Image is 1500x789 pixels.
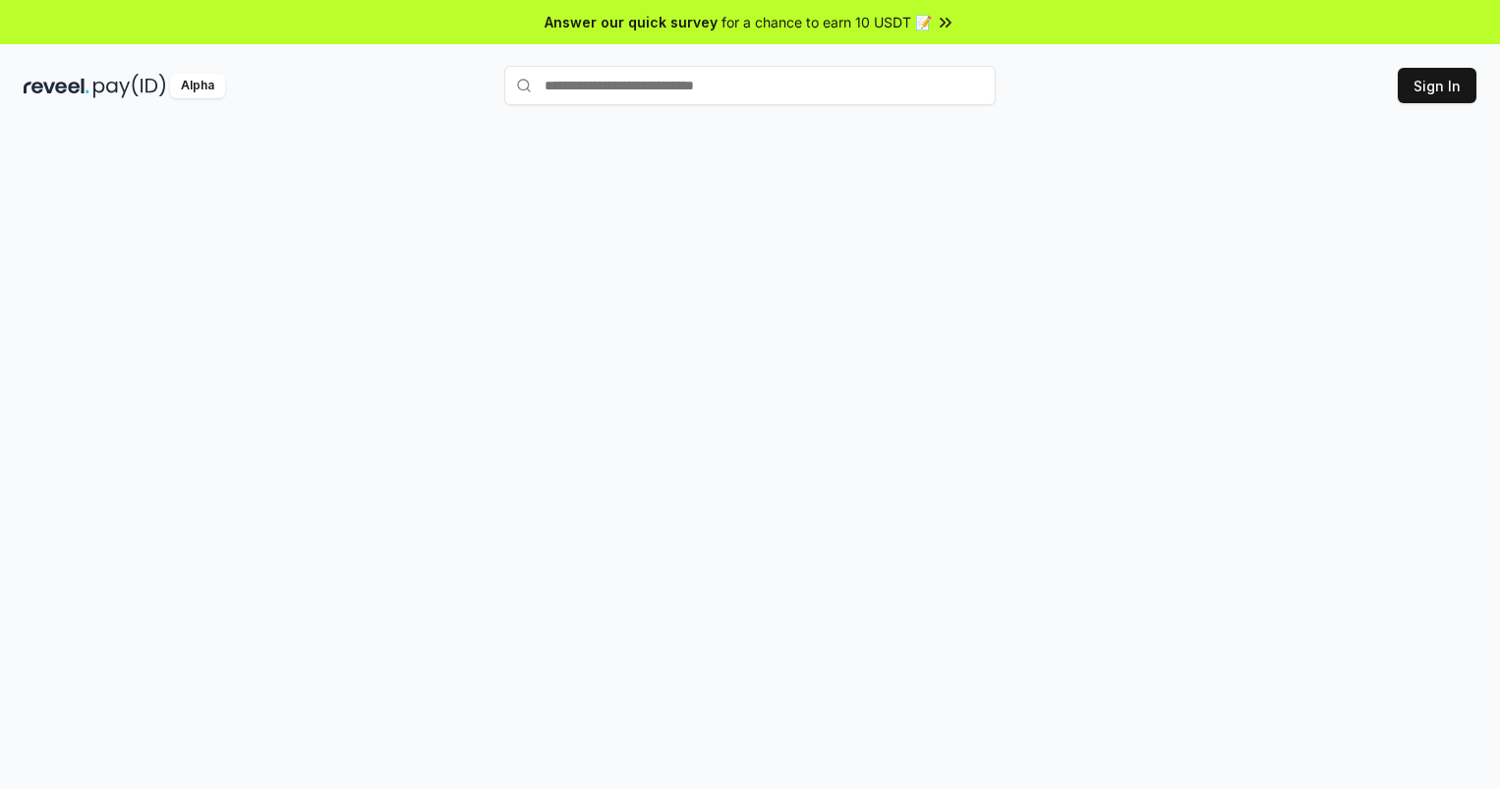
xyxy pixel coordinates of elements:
button: Sign In [1398,68,1476,103]
span: Answer our quick survey [545,12,718,32]
img: pay_id [93,74,166,98]
img: reveel_dark [24,74,89,98]
div: Alpha [170,74,225,98]
span: for a chance to earn 10 USDT 📝 [721,12,932,32]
